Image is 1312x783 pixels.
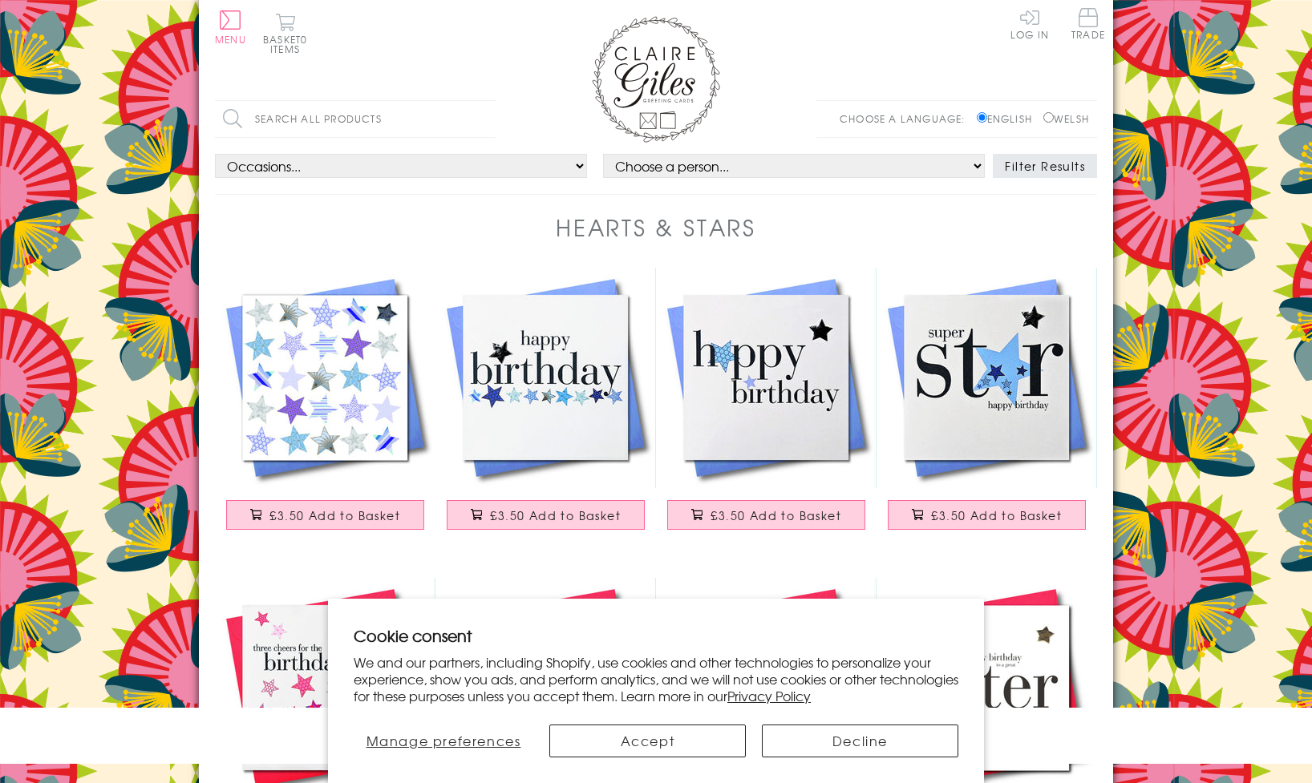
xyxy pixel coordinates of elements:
a: Privacy Policy [727,686,811,705]
label: English [977,111,1040,126]
button: Filter Results [993,154,1097,178]
span: Menu [215,32,246,46]
span: 0 items [270,32,307,56]
img: Birthday Card, Blue Stars, Happy Birthday, Embellished with a shiny padded star [435,268,656,488]
button: Menu [215,10,246,44]
button: £3.50 Add to Basket [888,500,1087,530]
button: £3.50 Add to Basket [667,500,866,530]
h2: Cookie consent [354,624,958,647]
input: English [977,112,987,123]
a: Birthday Card, Blue Stars, Happy Birthday, Embellished with a shiny padded star £3.50 Add to Basket [656,268,877,546]
img: Birthday Card, Blue Stars, Happy Birthday, Embellished with a shiny padded star [656,268,877,488]
img: General Card Card, Blue Stars, Embellished with a shiny padded star [215,268,435,488]
button: Basket0 items [263,13,307,54]
button: Accept [549,724,746,757]
button: Manage preferences [354,724,533,757]
button: £3.50 Add to Basket [447,500,646,530]
span: Manage preferences [366,731,521,750]
label: Welsh [1043,111,1089,126]
p: Choose a language: [840,111,974,126]
span: £3.50 Add to Basket [931,507,1062,523]
img: Claire Giles Greetings Cards [592,16,720,143]
span: £3.50 Add to Basket [711,507,841,523]
a: Log In [1010,8,1049,39]
a: General Card Card, Blue Stars, Embellished with a shiny padded star £3.50 Add to Basket [215,268,435,546]
input: Welsh [1043,112,1054,123]
span: £3.50 Add to Basket [490,507,621,523]
img: Birthday Card, Blue Stars, Super Star, Embellished with a padded star [877,268,1097,488]
a: Trade [1071,8,1105,42]
input: Search all products [215,101,496,137]
span: Trade [1071,8,1105,39]
button: £3.50 Add to Basket [226,500,425,530]
h1: Hearts & Stars [556,211,756,244]
a: Birthday Card, Blue Stars, Super Star, Embellished with a padded star £3.50 Add to Basket [877,268,1097,546]
input: Search [480,101,496,137]
button: Decline [762,724,958,757]
span: £3.50 Add to Basket [269,507,400,523]
p: We and our partners, including Shopify, use cookies and other technologies to personalize your ex... [354,654,958,704]
a: Birthday Card, Blue Stars, Happy Birthday, Embellished with a shiny padded star £3.50 Add to Basket [435,268,656,546]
